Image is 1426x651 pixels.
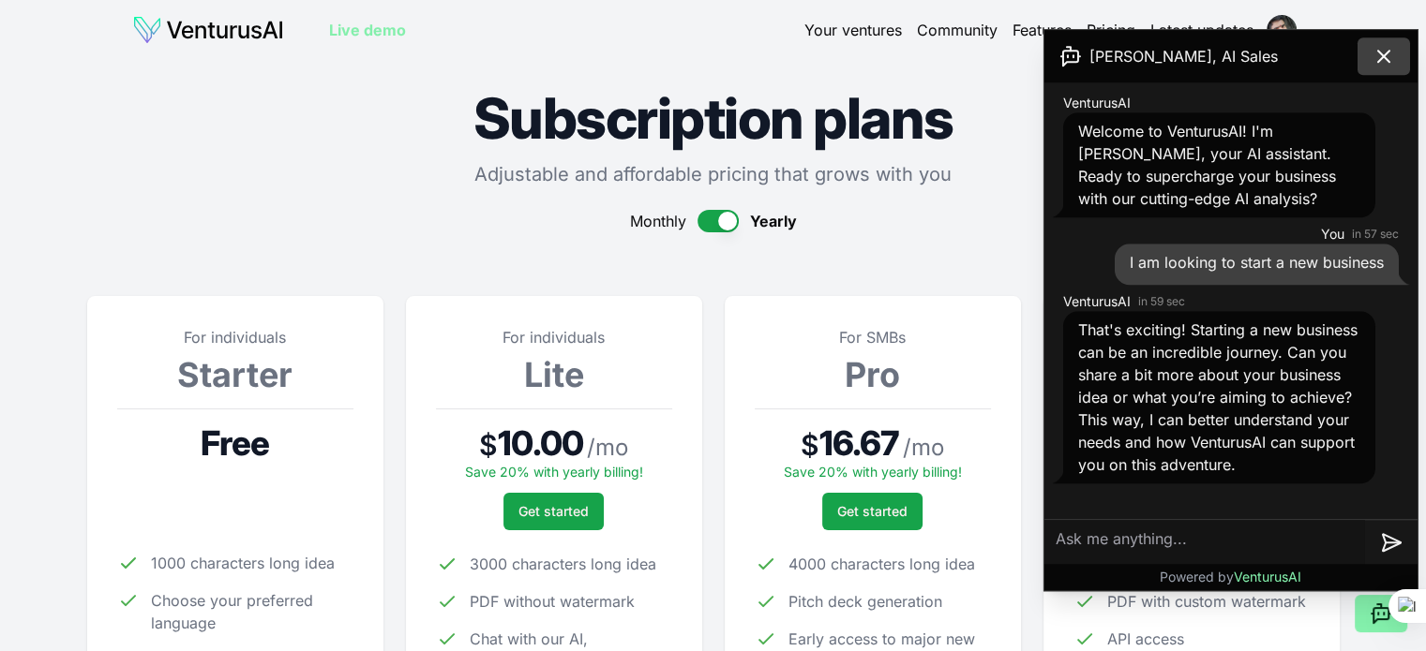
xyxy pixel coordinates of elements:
button: Get started [503,493,604,530]
a: Pricing [1087,19,1135,41]
span: VenturusAI [1063,94,1131,112]
h3: Lite [436,356,672,393]
p: For individuals [117,326,353,348]
span: Monthly [630,210,686,232]
span: 3000 characters long idea [470,553,656,575]
h1: Subscription plans [87,90,1340,146]
span: / mo [903,433,944,463]
span: API access [1107,628,1184,650]
span: 1000 characters long idea [151,552,335,574]
img: ACg8ocK1DOceHYbGn7kIontC1ffaNqPNMCcz5McEvNKI35bgSR1skfQ=s96-c [1267,15,1297,45]
span: Free [201,424,269,462]
span: VenturusAI [1234,569,1301,584]
a: Your ventures [804,19,902,41]
span: Yearly [750,210,797,232]
span: Save 20% with yearly billing! [784,464,962,480]
span: $ [479,428,498,462]
span: Pitch deck generation [788,590,942,613]
span: Get started [518,502,589,521]
time: in 57 sec [1352,227,1399,242]
a: Latest updates [1150,19,1253,41]
span: 4000 characters long idea [788,553,975,575]
span: / mo [587,433,628,463]
span: 16.67 [819,424,900,462]
img: logo [132,15,284,45]
span: 10.00 [498,424,583,462]
span: VenturusAI [1063,292,1131,311]
h3: Pro [755,356,991,393]
span: PDF without watermark [470,590,635,613]
a: Community [917,19,998,41]
span: You [1321,225,1344,244]
span: That's exciting! Starting a new business can be an incredible journey. Can you share a bit more a... [1078,320,1358,474]
span: $ [801,428,819,462]
span: [PERSON_NAME], AI Sales [1089,45,1278,67]
p: Adjustable and affordable pricing that grows with you [87,161,1340,187]
time: in 59 sec [1138,294,1185,309]
span: Get started [837,502,908,521]
a: Live demo [329,19,406,41]
span: Welcome to VenturusAI! I'm [PERSON_NAME], your AI assistant. Ready to supercharge your business w... [1078,122,1336,208]
p: Powered by [1160,568,1301,586]
button: Get started [822,493,923,530]
span: I am looking to start a new business [1130,253,1384,272]
span: PDF with custom watermark [1107,590,1306,613]
span: Save 20% with yearly billing! [465,464,643,480]
p: For SMBs [755,326,991,348]
p: For individuals [436,326,672,348]
h3: Starter [117,356,353,393]
a: Features [1013,19,1072,41]
span: Choose your preferred language [151,589,353,634]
